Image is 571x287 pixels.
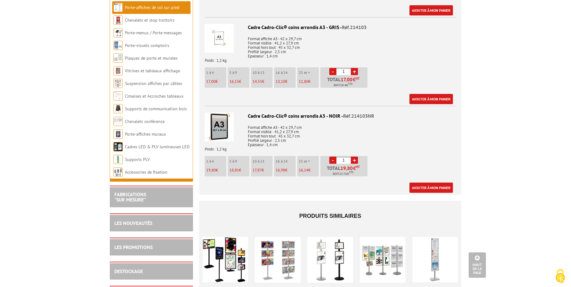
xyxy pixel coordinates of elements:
[351,157,358,164] a: +
[113,104,123,113] img: Supports de communication bois
[125,30,182,36] a: Porte-menus / Porte-messages
[299,70,319,75] p: 25 et +
[253,79,262,84] span: 14,55
[329,157,336,164] a: -
[299,168,319,172] p: €
[329,68,336,75] a: -
[322,77,368,88] p: Total
[276,79,296,84] p: €
[113,91,123,101] img: Cimaises et Accroches tableaux
[113,117,123,126] img: Chevalets conférence
[125,169,167,175] a: Accessoires de fixation
[205,32,456,63] p: Format affiche A3 - 42 x 29,7 cm Format visible : 41,2 x 27,9 cm Format hors tout : 45 x 32,7 cm ...
[229,167,239,173] span: 18,81
[553,268,568,284] img: Cookies (fenêtre modale)
[339,171,347,176] span: 23.76
[549,266,571,287] button: Cookies (fenêtre modale)
[348,82,353,86] sup: TTC
[113,28,123,37] img: Porte-menus / Porte-messages
[125,93,183,99] a: Cimaises et Accroches tableaux
[113,129,123,139] img: Porte-affiches muraux
[205,24,456,31] div: Cadre Cadro-Clic® coins arrondis A3 - GRIS -
[206,159,226,163] p: 1 à 4
[299,159,319,163] p: 25 et +
[409,5,453,15] a: Ajouter à mon panier
[299,213,361,219] span: Produits similaires
[355,76,359,81] sup: HT
[113,79,123,88] img: Suspension affiches par câbles
[125,5,179,10] a: Porte-affiches de sol sur pied
[276,79,285,84] span: 13,10
[206,79,226,84] p: €
[343,113,374,119] span: Réf.214103NR
[114,244,153,250] a: LES PROMOTIONS
[299,79,308,84] span: 11,80
[253,168,273,172] p: €
[113,3,123,12] img: Porte-affiches de sol sur pied
[206,168,226,172] p: €
[125,119,165,124] a: Chevalets conférence
[206,70,226,75] p: 1 à 4
[229,70,249,75] p: 5 à 9
[113,53,123,63] img: Plaques de porte et murales
[229,79,249,84] p: €
[206,79,216,84] span: 17,00
[340,83,346,88] span: 20.4
[113,66,123,75] img: Vitrines et tableaux affichage
[333,171,354,176] span: Soit €
[356,165,360,169] sup: HT
[342,24,367,30] span: Réf.214103
[299,167,308,173] span: 16,14
[125,81,182,86] a: Suspension affiches par câbles
[299,79,319,84] p: €
[125,131,166,137] a: Porte-affiches muraux
[322,166,368,176] p: Total
[276,168,296,172] p: €
[340,166,353,171] span: 19,80
[113,155,123,164] img: Supports PLV
[125,17,175,23] a: Chevalets et stop trottoirs
[206,167,216,173] span: 19,80
[276,167,285,173] span: 16,98
[253,159,273,163] p: 10 à 15
[205,24,234,53] img: Cadre Cadro-Clic® coins arrondis A3 - GRIS
[229,79,239,84] span: 16,15
[205,121,456,151] p: Format affiche A3 - 42 x 29,7 cm Format visible : 41,2 x 27,9 cm Format hors tout : 45 x 32,7 cm ...
[276,159,296,163] p: 16 à 24
[340,166,360,171] span: €
[205,112,456,120] div: Cadre Cadro-Clic® coins arrondis A3 - NOIR -
[349,171,354,174] sup: TTC
[229,159,249,163] p: 5 à 9
[114,268,143,274] a: DESTOCKAGE
[125,68,180,74] a: Vitrines et tableaux affichage
[341,77,353,82] span: 17,00
[334,83,353,88] span: Soit €
[113,167,123,177] img: Accessoires de fixation
[409,94,453,104] a: Ajouter à mon panier
[125,55,178,61] a: Plaques de porte et murales
[253,167,262,173] span: 17,87
[113,15,123,25] img: Chevalets et stop trottoirs
[229,168,249,172] p: €
[125,157,150,162] a: Supports PLV
[125,144,190,150] a: Cadres LED & PLV lumineuses LED
[125,106,187,112] a: Supports de communication bois
[341,77,359,82] span: €
[205,112,234,141] img: Cadre Cadro-Clic® coins arrondis A3 - NOIR
[276,70,296,75] p: 16 à 24
[253,79,273,84] p: €
[114,220,152,226] a: LES NOUVEAUTÉS
[113,41,123,50] img: Porte-visuels comptoirs
[409,183,453,193] a: Ajouter à mon panier
[113,142,123,151] img: Cadres LED & PLV lumineuses LED
[469,252,486,278] a: Haut de la page
[114,191,146,203] a: FABRICATIONS"Sur Mesure"
[253,70,273,75] p: 10 à 15
[125,43,169,48] a: Porte-visuels comptoirs
[351,68,358,75] a: +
